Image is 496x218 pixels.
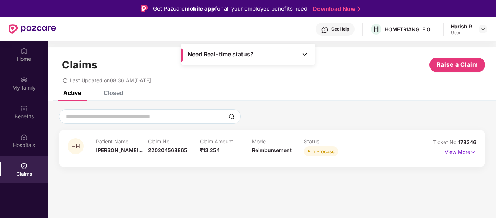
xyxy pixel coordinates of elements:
[148,147,187,153] span: 220204568865
[429,58,485,72] button: Raise a Claim
[385,26,436,33] div: HOMETRIANGLE ONLINE SERVICES PRIVATE LIMITED
[63,89,81,96] div: Active
[331,26,349,32] div: Get Help
[63,77,68,83] span: redo
[313,5,358,13] a: Download Now
[141,5,148,12] img: Logo
[20,134,28,141] img: svg+xml;base64,PHN2ZyBpZD0iSG9zcGl0YWxzIiB4bWxucz0iaHR0cDovL3d3dy53My5vcmcvMjAwMC9zdmciIHdpZHRoPS...
[20,105,28,112] img: svg+xml;base64,PHN2ZyBpZD0iQmVuZWZpdHMiIHhtbG5zPSJodHRwOi8vd3d3LnczLm9yZy8yMDAwL3N2ZyIgd2lkdGg9Ij...
[153,4,307,13] div: Get Pazcare for all your employee benefits need
[451,30,472,36] div: User
[71,143,80,150] span: HH
[321,26,328,33] img: svg+xml;base64,PHN2ZyBpZD0iSGVscC0zMngzMiIgeG1sbnM9Imh0dHA6Ly93d3cudzMub3JnLzIwMDAvc3ZnIiB3aWR0aD...
[252,147,292,153] span: Reimbursement
[96,138,148,144] p: Patient Name
[200,138,252,144] p: Claim Amount
[451,23,472,30] div: Harish R
[437,60,478,69] span: Raise a Claim
[20,162,28,170] img: svg+xml;base64,PHN2ZyBpZD0iQ2xhaW0iIHhtbG5zPSJodHRwOi8vd3d3LnczLm9yZy8yMDAwL3N2ZyIgd2lkdGg9IjIwIi...
[433,139,458,145] span: Ticket No
[96,147,143,153] span: [PERSON_NAME]...
[480,26,486,32] img: svg+xml;base64,PHN2ZyBpZD0iRHJvcGRvd24tMzJ4MzIiIHhtbG5zPSJodHRwOi8vd3d3LnczLm9yZy8yMDAwL3N2ZyIgd2...
[200,147,220,153] span: ₹13,254
[311,148,335,155] div: In Process
[70,77,151,83] span: Last Updated on 08:36 AM[DATE]
[9,24,56,34] img: New Pazcare Logo
[470,148,476,156] img: svg+xml;base64,PHN2ZyB4bWxucz0iaHR0cDovL3d3dy53My5vcmcvMjAwMC9zdmciIHdpZHRoPSIxNyIgaGVpZ2h0PSIxNy...
[185,5,215,12] strong: mobile app
[445,146,476,156] p: View More
[252,138,304,144] p: Mode
[20,47,28,55] img: svg+xml;base64,PHN2ZyBpZD0iSG9tZSIgeG1sbnM9Imh0dHA6Ly93d3cudzMub3JnLzIwMDAvc3ZnIiB3aWR0aD0iMjAiIG...
[304,138,356,144] p: Status
[62,59,97,71] h1: Claims
[104,89,123,96] div: Closed
[458,139,476,145] span: 178346
[301,51,308,58] img: Toggle Icon
[373,25,379,33] span: H
[148,138,200,144] p: Claim No
[357,5,360,13] img: Stroke
[20,76,28,83] img: svg+xml;base64,PHN2ZyB3aWR0aD0iMjAiIGhlaWdodD0iMjAiIHZpZXdCb3g9IjAgMCAyMCAyMCIgZmlsbD0ibm9uZSIgeG...
[188,51,253,58] span: Need Real-time status?
[229,114,235,119] img: svg+xml;base64,PHN2ZyBpZD0iU2VhcmNoLTMyeDMyIiB4bWxucz0iaHR0cDovL3d3dy53My5vcmcvMjAwMC9zdmciIHdpZH...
